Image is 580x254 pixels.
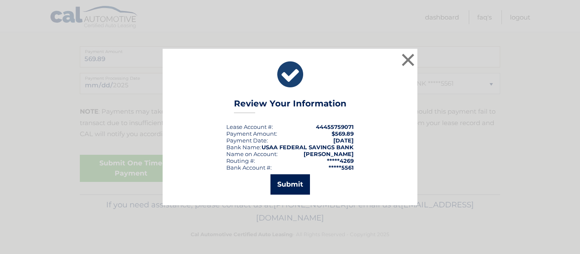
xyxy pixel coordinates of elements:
div: Name on Account: [226,151,278,157]
button: Submit [270,174,310,195]
button: × [400,51,417,68]
div: Routing #: [226,157,255,164]
strong: [PERSON_NAME] [304,151,354,157]
div: Lease Account #: [226,123,273,130]
span: Payment Date [226,137,267,144]
div: : [226,137,268,144]
div: Bank Account #: [226,164,272,171]
div: Payment Amount: [226,130,277,137]
div: Bank Name: [226,144,261,151]
strong: 44455759071 [316,123,354,130]
strong: USAA FEDERAL SAVINGS BANK [262,144,354,151]
span: [DATE] [333,137,354,144]
h3: Review Your Information [234,98,346,113]
span: $569.89 [332,130,354,137]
